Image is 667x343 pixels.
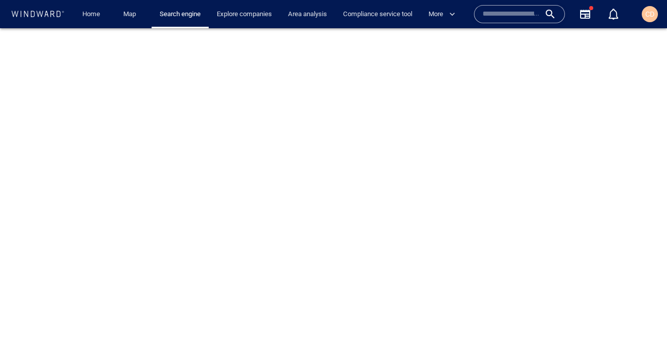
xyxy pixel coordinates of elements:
a: Search engine [156,6,205,23]
a: Explore companies [213,6,276,23]
button: CD [640,4,660,24]
button: Map [115,6,148,23]
span: More [428,9,455,20]
a: Compliance service tool [339,6,416,23]
div: Notification center [607,8,620,20]
a: Area analysis [284,6,331,23]
a: Map [119,6,144,23]
a: Home [78,6,104,23]
span: CD [645,10,654,18]
button: More [424,6,464,23]
button: Home [75,6,107,23]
